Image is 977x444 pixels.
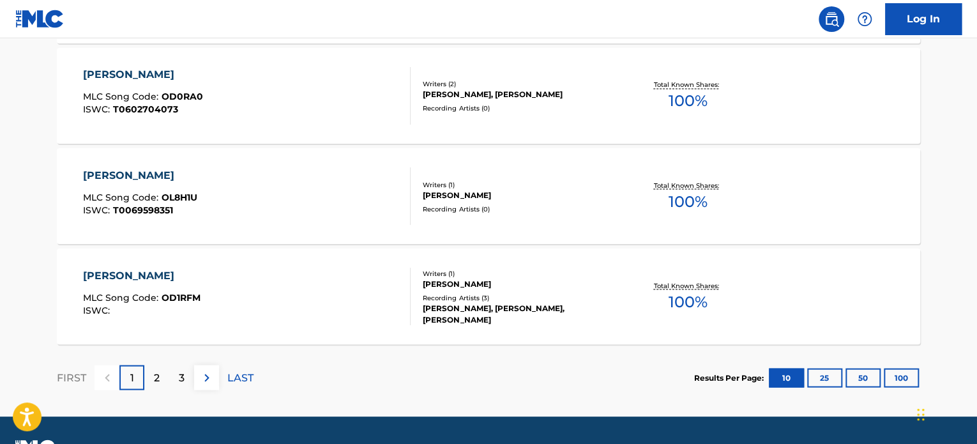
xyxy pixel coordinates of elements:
div: [PERSON_NAME], [PERSON_NAME] [423,89,616,100]
div: Help [852,6,877,32]
p: Total Known Shares: [653,180,722,190]
div: Recording Artists ( 0 ) [423,204,616,213]
span: ISWC : [83,304,113,316]
img: help [857,11,872,27]
div: Drag [917,395,925,434]
div: Recording Artists ( 3 ) [423,293,616,302]
img: right [199,370,215,385]
div: [PERSON_NAME] [83,167,197,183]
div: Writers ( 1 ) [423,180,616,189]
span: 100 % [668,190,707,213]
img: MLC Logo [15,10,64,28]
p: LAST [227,370,254,385]
div: [PERSON_NAME] [83,268,201,283]
a: [PERSON_NAME]MLC Song Code:OD0RA0ISWC:T0602704073Writers (2)[PERSON_NAME], [PERSON_NAME]Recording... [57,48,920,144]
span: MLC Song Code : [83,191,162,203]
button: 25 [807,368,842,387]
p: Results Per Page: [694,372,767,383]
p: 1 [130,370,134,385]
p: Total Known Shares: [653,80,722,89]
button: 10 [769,368,804,387]
span: OL8H1U [162,191,197,203]
div: [PERSON_NAME] [423,189,616,201]
button: 100 [884,368,919,387]
p: Total Known Shares: [653,280,722,290]
div: Writers ( 1 ) [423,268,616,278]
div: Writers ( 2 ) [423,79,616,89]
div: [PERSON_NAME] [83,67,203,82]
img: search [824,11,839,27]
span: ISWC : [83,204,113,215]
p: 3 [179,370,185,385]
span: OD0RA0 [162,91,203,102]
p: 2 [154,370,160,385]
p: FIRST [57,370,86,385]
span: T0602704073 [113,103,178,115]
span: MLC Song Code : [83,291,162,303]
span: T0069598351 [113,204,173,215]
div: [PERSON_NAME], [PERSON_NAME], [PERSON_NAME] [423,302,616,325]
div: [PERSON_NAME] [423,278,616,289]
a: Log In [885,3,962,35]
span: ISWC : [83,103,113,115]
iframe: Chat Widget [913,383,977,444]
span: MLC Song Code : [83,91,162,102]
div: Recording Artists ( 0 ) [423,103,616,113]
a: [PERSON_NAME]MLC Song Code:OL8H1UISWC:T0069598351Writers (1)[PERSON_NAME]Recording Artists (0)Tot... [57,148,920,244]
span: 100 % [668,290,707,313]
a: [PERSON_NAME]MLC Song Code:OD1RFMISWC:Writers (1)[PERSON_NAME]Recording Artists (3)[PERSON_NAME],... [57,249,920,344]
button: 50 [845,368,881,387]
a: Public Search [819,6,844,32]
span: OD1RFM [162,291,201,303]
span: 100 % [668,89,707,112]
